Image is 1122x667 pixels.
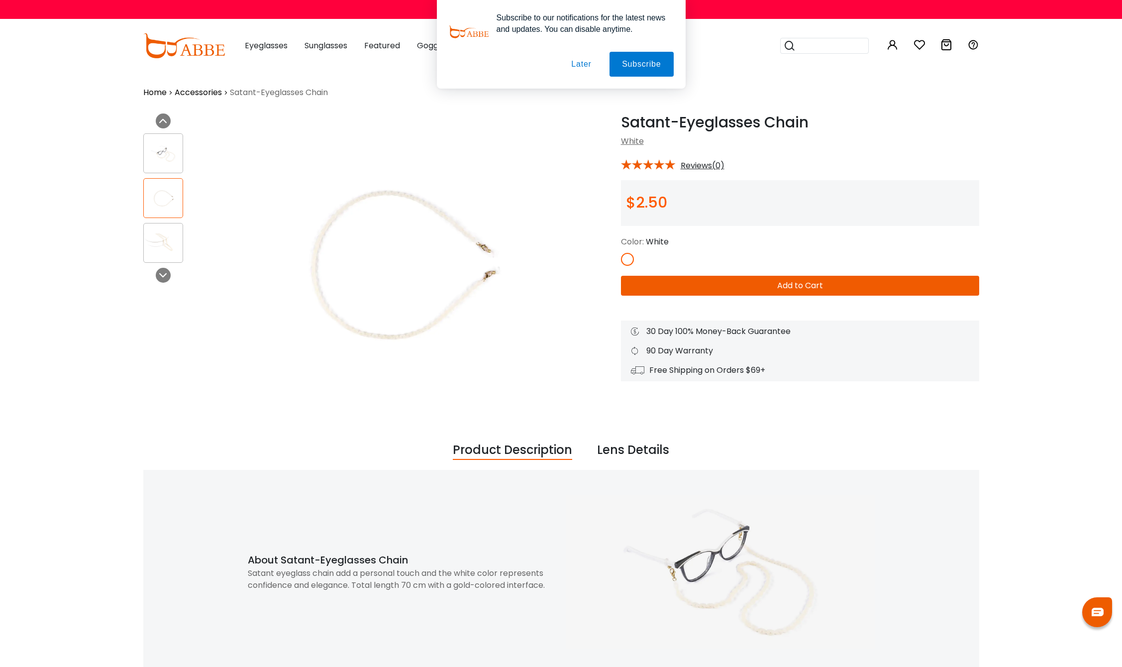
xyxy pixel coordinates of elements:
img: notification icon [449,12,489,52]
a: Home [143,87,167,99]
a: White [621,135,644,147]
div: Satant eyeglass chain add a personal touch and the white color represents confidence and elegance... [248,567,556,591]
span: Reviews(0) [681,161,724,170]
span: Color: [621,236,644,247]
img: Satant-Eyeglasses Chain White eyeglasses-chain , glasses-chain Frames from ABBE Glasses [144,189,183,208]
div: 90 Day Warranty [631,345,969,357]
button: Later [559,52,604,77]
div: Product Description [453,441,572,460]
div: About Satant-Eyeglasses Chain [248,553,556,567]
img: Satant-Eyeglasses Chain White eyeglasses-chain , glasses-chain Frames from ABBE Glasses [144,144,183,163]
a: Accessories [175,87,222,99]
img: Satant-Eyeglasses Chain Description Image [566,495,875,649]
div: Subscribe to our notifications for the latest news and updates. You can disable anytime. [489,12,674,35]
div: Free Shipping on Orders $69+ [631,364,969,376]
img: Satant-Eyeglasses Chain White eyeglasses-chain , glasses-chain Frames from ABBE Glasses [144,233,183,253]
h1: Satant-Eyeglasses Chain [621,113,979,131]
span: Satant-Eyeglasses Chain [230,87,328,99]
button: Add to Cart [621,276,979,296]
span: $2.50 [626,192,667,213]
button: Subscribe [610,52,673,77]
div: Lens Details [597,441,669,460]
span: White [646,236,669,247]
div: 30 Day 100% Money-Back Guarantee [631,326,969,337]
img: Satant-Eyeglasses Chain White eyeglasses-chain , glasses-chain Frames from ABBE Glasses [218,113,581,416]
img: chat [1092,608,1104,616]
